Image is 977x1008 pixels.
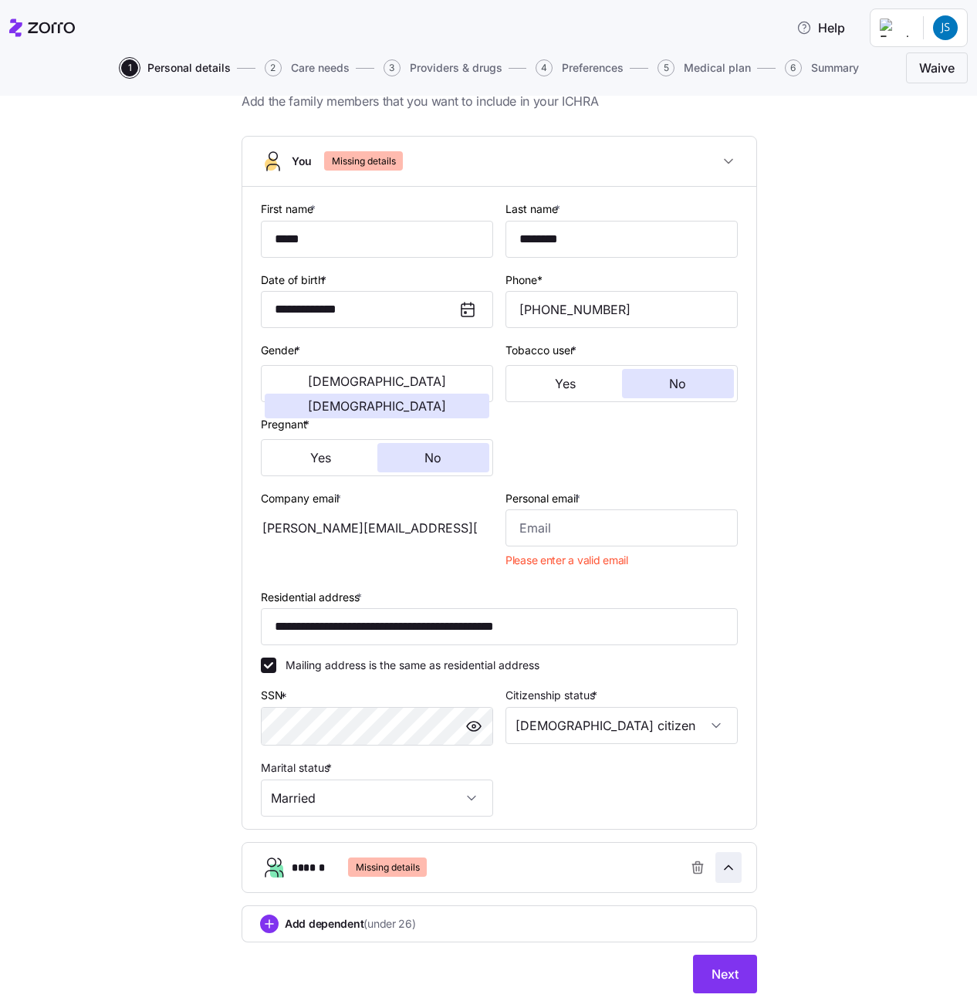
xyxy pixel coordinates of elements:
[505,707,738,744] input: Select citizenship status
[121,59,231,76] button: 1Personal details
[536,59,624,76] button: 4Preferences
[933,15,958,40] img: 48dcb041a751c86c292f82e4255e9e38
[505,201,563,218] label: Last name
[505,490,583,507] label: Personal email
[308,400,446,412] span: [DEMOGRAPHIC_DATA]
[880,19,911,37] img: Employer logo
[424,452,441,464] span: No
[712,965,739,983] span: Next
[684,63,751,73] span: Medical plan
[555,377,576,390] span: Yes
[285,916,416,932] span: Add dependent
[536,59,553,76] span: 4
[261,342,303,359] label: Gender
[265,59,350,76] button: 2Care needs
[147,63,231,73] span: Personal details
[785,59,859,76] button: 6Summary
[505,272,543,289] label: Phone*
[332,151,396,171] span: Missing details
[308,375,446,387] span: [DEMOGRAPHIC_DATA]
[242,187,756,829] div: YouMissing details
[796,19,845,37] span: Help
[505,291,738,328] input: Phone
[292,154,312,169] span: You
[261,272,330,289] label: Date of birth
[261,687,290,704] label: SSN
[265,59,282,76] span: 2
[906,52,968,83] button: Waive
[261,589,365,606] label: Residential address
[919,59,955,77] span: Waive
[410,63,502,73] span: Providers & drugs
[384,59,502,76] button: 3Providers & drugs
[118,59,231,76] a: 1Personal details
[811,63,859,73] span: Summary
[242,92,757,111] span: Add the family members that you want to include in your ICHRA
[261,759,335,776] label: Marital status
[658,59,751,76] button: 5Medical plan
[291,63,350,73] span: Care needs
[505,342,580,359] label: Tobacco user
[276,658,539,673] label: Mailing address is the same as residential address
[384,59,401,76] span: 3
[785,59,802,76] span: 6
[261,416,313,433] label: Pregnant
[310,452,331,464] span: Yes
[562,63,624,73] span: Preferences
[693,955,757,993] button: Next
[505,553,628,568] span: Please enter a valid email
[260,915,279,933] svg: add icon
[363,916,415,932] span: (under 26)
[505,687,600,704] label: Citizenship status
[242,137,756,187] button: YouMissing details
[261,780,493,817] input: Select marital status
[261,201,319,218] label: First name
[784,12,857,43] button: Help
[669,377,686,390] span: No
[261,490,344,507] label: Company email
[356,857,420,877] span: Missing details
[121,59,138,76] span: 1
[505,509,738,546] input: Email
[658,59,674,76] span: 5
